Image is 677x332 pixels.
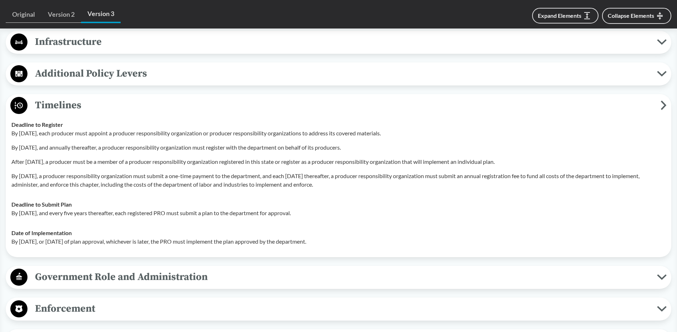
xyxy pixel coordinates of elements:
[8,33,669,51] button: Infrastructure
[8,300,669,318] button: Enforcement
[81,6,121,23] a: Version 3
[532,8,598,24] button: Expand Elements
[11,237,666,246] p: By [DATE], or [DATE] of plan approval, whichever is later, the PRO must implement the plan approv...
[27,66,657,82] span: Additional Policy Levers
[27,97,661,113] span: Timelines
[27,269,657,285] span: Government Role and Administration
[11,201,72,208] strong: Deadline to Submit Plan
[8,268,669,286] button: Government Role and Administration
[11,143,666,152] p: By [DATE], and annually thereafter, a producer responsibility organization must register with the...
[11,172,666,189] p: By [DATE], a producer responsibility organization must submit a one-time payment to the departmen...
[27,34,657,50] span: Infrastructure
[11,157,666,166] p: After [DATE], a producer must be a member of a producer responsibility organization registered in...
[11,129,666,138] p: By [DATE], each producer must appoint a producer responsibility organization or producer responsi...
[11,121,63,128] strong: Deadline to Register
[8,97,669,115] button: Timelines
[11,209,666,217] p: By [DATE], and every five years thereafter, each registered PRO must submit a plan to the departm...
[602,8,671,24] button: Collapse Elements
[41,6,81,23] a: Version 2
[11,229,72,236] strong: Date of Implementation
[27,301,657,317] span: Enforcement
[8,65,669,83] button: Additional Policy Levers
[6,6,41,23] a: Original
